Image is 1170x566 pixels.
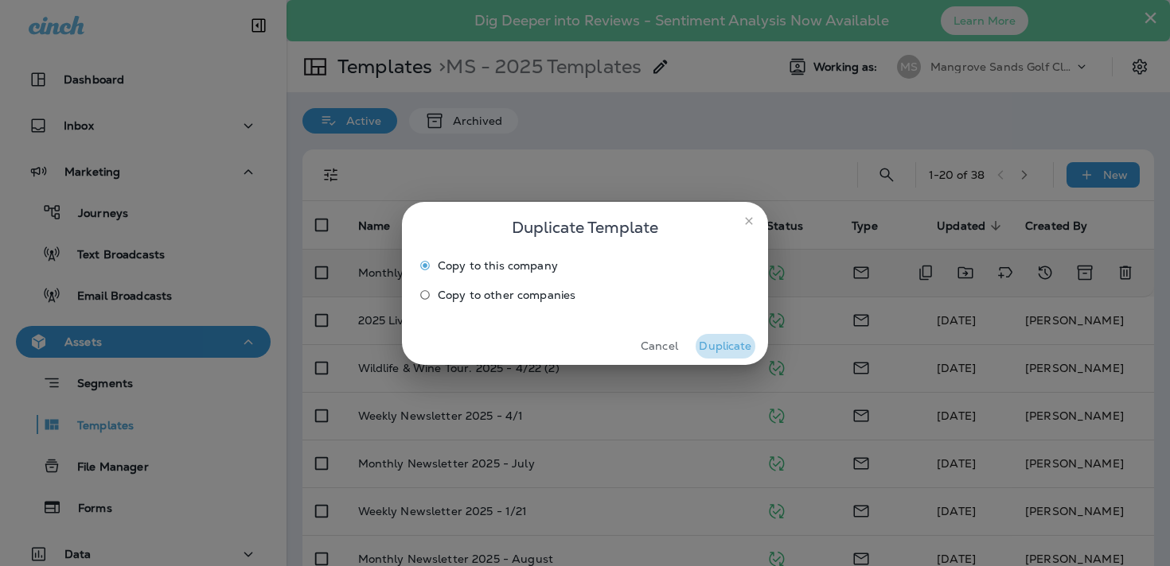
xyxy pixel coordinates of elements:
[736,208,762,234] button: close
[630,334,689,359] button: Cancel
[438,259,558,272] span: Copy to this company
[512,215,658,240] span: Duplicate Template
[438,289,575,301] span: Copy to other companies
[696,334,755,359] button: Duplicate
